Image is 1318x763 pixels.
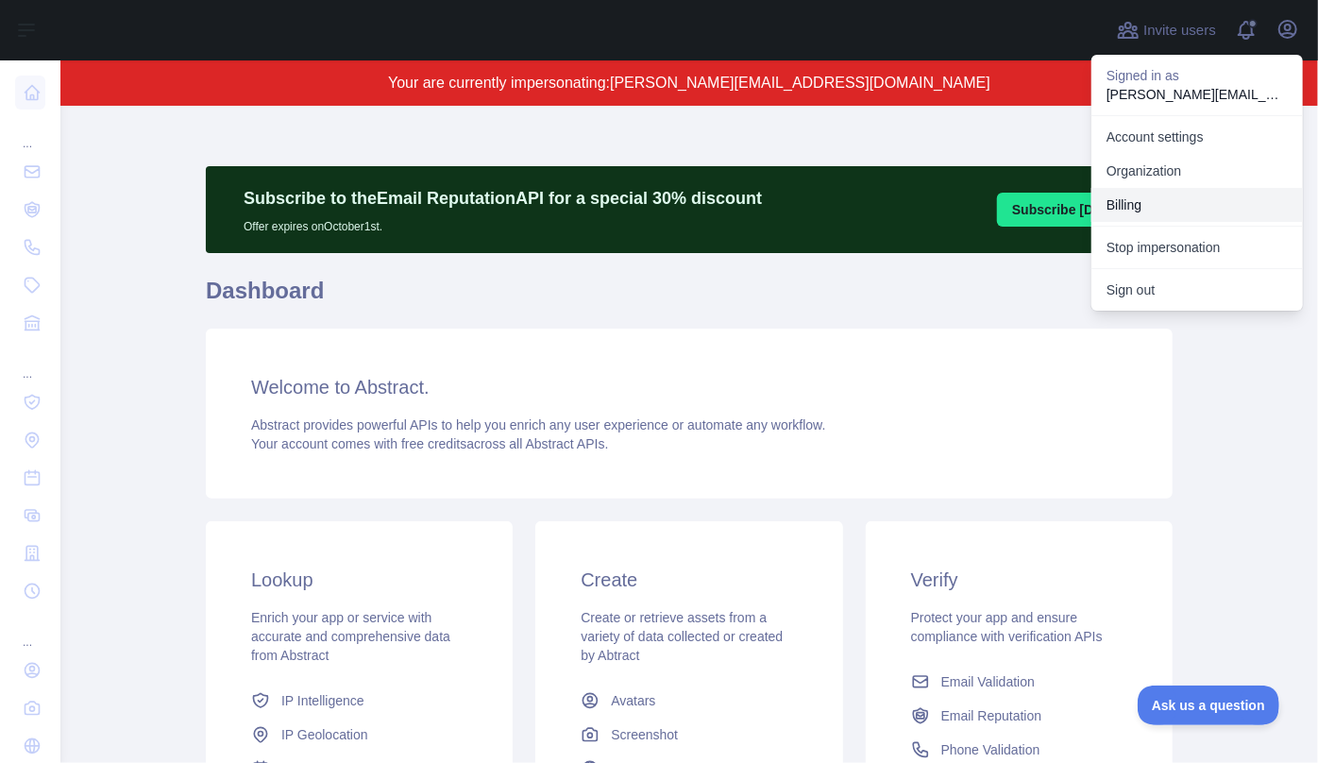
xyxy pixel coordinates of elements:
[941,672,1035,691] span: Email Validation
[610,75,990,91] span: [PERSON_NAME][EMAIL_ADDRESS][DOMAIN_NAME]
[904,665,1135,699] a: Email Validation
[281,691,364,710] span: IP Intelligence
[244,718,475,752] a: IP Geolocation
[388,75,610,91] span: Your are currently impersonating:
[251,436,608,451] span: Your account comes with across all Abstract APIs.
[244,185,762,212] p: Subscribe to the Email Reputation API for a special 30 % discount
[15,113,45,151] div: ...
[1138,686,1280,725] iframe: Toggle Customer Support
[401,436,466,451] span: free credits
[611,691,655,710] span: Avatars
[941,706,1042,725] span: Email Reputation
[15,344,45,381] div: ...
[206,276,1173,321] h1: Dashboard
[904,699,1135,733] a: Email Reputation
[1091,230,1303,264] button: Stop impersonation
[1143,20,1216,42] span: Invite users
[1107,66,1288,85] p: Signed in as
[244,684,475,718] a: IP Intelligence
[1113,15,1220,45] button: Invite users
[244,212,762,234] p: Offer expires on October 1st.
[1091,273,1303,307] button: Sign out
[997,193,1139,227] button: Subscribe [DATE]
[911,610,1103,644] span: Protect your app and ensure compliance with verification APIs
[581,567,797,593] h3: Create
[581,610,783,663] span: Create or retrieve assets from a variety of data collected or created by Abtract
[1091,154,1303,188] a: Organization
[251,417,826,432] span: Abstract provides powerful APIs to help you enrich any user experience or automate any workflow.
[573,718,804,752] a: Screenshot
[281,725,368,744] span: IP Geolocation
[251,374,1127,400] h3: Welcome to Abstract.
[1091,188,1303,222] button: Billing
[1107,85,1288,104] p: [PERSON_NAME][EMAIL_ADDRESS][DOMAIN_NAME]
[1091,120,1303,154] a: Account settings
[573,684,804,718] a: Avatars
[911,567,1127,593] h3: Verify
[941,740,1040,759] span: Phone Validation
[611,725,678,744] span: Screenshot
[251,567,467,593] h3: Lookup
[251,610,450,663] span: Enrich your app or service with accurate and comprehensive data from Abstract
[15,612,45,650] div: ...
